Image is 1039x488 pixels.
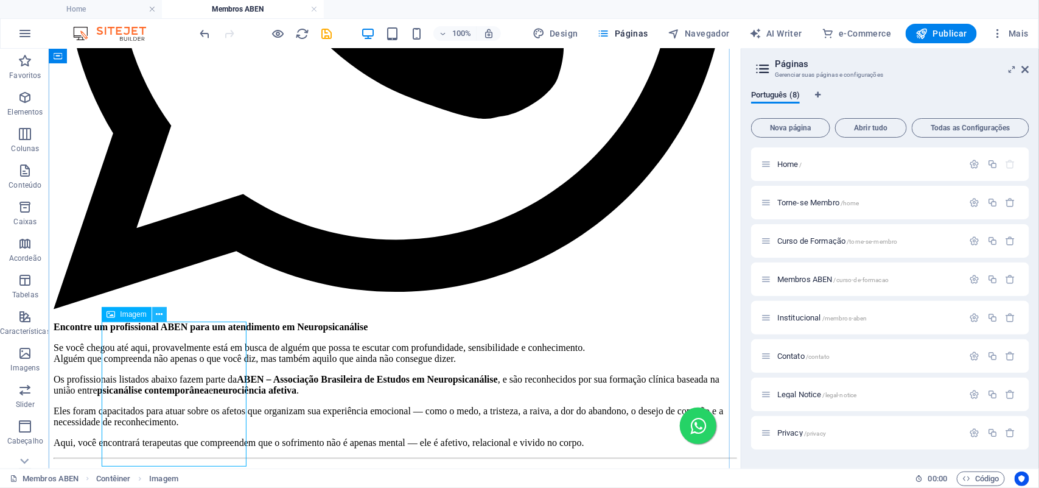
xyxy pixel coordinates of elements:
i: Desfazer: Duplicar elementos (Ctrl+Z) [198,27,212,41]
div: Legal Notice/legal-notice [774,391,964,398]
button: save [320,26,334,41]
i: Salvar (Ctrl+S) [320,27,334,41]
span: Clique para abrir a página [777,313,867,322]
div: Duplicar [987,313,998,323]
div: Curso de Formação/torne-se-membro [774,237,964,245]
button: Páginas [593,24,653,43]
div: Membros ABEN/curso-de-formacao [774,275,964,283]
div: Duplicar [987,274,998,285]
div: Remover [1006,274,1016,285]
button: reload [295,26,310,41]
div: Duplicar [987,197,998,208]
div: Duplicar [987,428,998,438]
button: 100% [433,26,477,41]
span: Design [533,27,578,40]
span: /torne-se-membro [847,238,898,245]
div: Privacy/privacy [774,429,964,437]
span: Navegador [668,27,730,40]
span: Páginas [598,27,648,40]
span: Clique para abrir a página [777,160,802,169]
p: Tabelas [12,290,38,300]
button: Publicar [906,24,977,43]
i: Ao redimensionar, ajusta automaticamente o nível de zoom para caber no dispositivo escolhido. [483,28,494,39]
button: Usercentrics [1015,472,1029,486]
h3: Gerenciar suas páginas e configurações [775,69,1005,80]
div: Remover [1006,351,1016,361]
button: Abrir tudo [835,118,907,138]
span: e-Commerce [822,27,891,40]
div: Configurações [970,159,980,169]
div: Configurações [970,197,980,208]
p: Cabeçalho [7,436,43,446]
span: Clique para selecionar. Clique duas vezes para editar [96,472,130,486]
nav: breadcrumb [96,472,178,486]
i: Recarregar página [296,27,310,41]
div: Torne-se Membro/home [774,199,964,207]
img: Editor Logo [70,26,161,41]
span: Imagem [120,311,146,318]
button: Clique aqui para sair do modo de visualização e continuar editando [271,26,285,41]
div: Duplicar [987,351,998,361]
span: Clique para abrir a página [777,198,859,207]
span: Abrir tudo [841,124,901,132]
div: Remover [1006,236,1016,246]
p: Favoritos [9,71,41,80]
button: Design [528,24,583,43]
p: Colunas [11,144,39,154]
button: undo [198,26,212,41]
p: Caixas [14,217,37,227]
span: 00 00 [928,472,947,486]
div: Duplicar [987,236,998,246]
div: Remover [1006,389,1016,400]
span: /legal-notice [823,392,857,398]
div: Remover [1006,313,1016,323]
span: Clique para abrir a página [777,390,856,399]
h6: Tempo de sessão [915,472,948,486]
span: Português (8) [751,88,800,105]
h4: Membros ABEN [162,2,324,16]
div: Configurações [970,351,980,361]
div: Duplicar [987,159,998,169]
p: Slider [16,400,35,409]
span: /privacy [804,430,826,437]
div: Contato/contato [774,352,964,360]
span: Clique para abrir a página [777,275,889,284]
button: Nova página [751,118,830,138]
div: Remover [1006,428,1016,438]
span: Clique para abrir a página [777,236,898,246]
span: Publicar [915,27,967,40]
div: Duplicar [987,389,998,400]
h2: Páginas [775,58,1029,69]
span: Todas as Configurações [917,124,1024,132]
span: /membros-aben [822,315,867,322]
span: Nova página [757,124,825,132]
div: Institucional/membros-aben [774,314,964,322]
span: /curso-de-formacao [834,277,889,283]
a: Clique para cancelar a seleção. Clique duas vezes para abrir as Páginas [10,472,79,486]
div: Home/ [774,160,964,168]
div: Configurações [970,313,980,323]
span: AI Writer [749,27,802,40]
span: / [800,161,802,168]
button: Navegador [663,24,735,43]
div: Configurações [970,236,980,246]
span: /contato [806,353,830,360]
span: Clique para abrir a página [777,352,830,361]
span: Código [962,472,999,486]
div: Configurações [970,428,980,438]
button: Mais [987,24,1034,43]
div: Guia de Idiomas [751,90,1029,113]
button: AI Writer [744,24,807,43]
div: Configurações [970,389,980,400]
p: Conteúdo [9,180,41,190]
p: Elementos [7,107,43,117]
button: Todas as Configurações [912,118,1029,138]
span: Clique para abrir a página [777,428,826,437]
div: Design (Ctrl+Alt+Y) [528,24,583,43]
span: Mais [992,27,1029,40]
p: Imagens [10,363,40,373]
span: : [937,474,939,483]
div: Configurações [970,274,980,285]
button: e-Commerce [817,24,896,43]
span: /home [841,200,859,207]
